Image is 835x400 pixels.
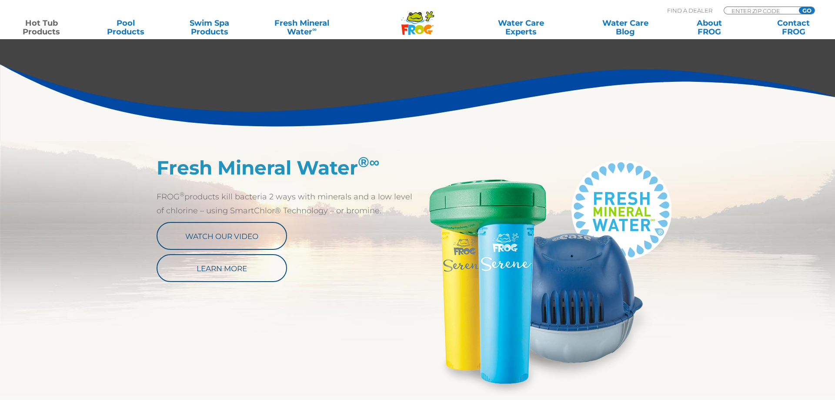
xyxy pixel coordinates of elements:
p: FROG products kill bacteria 2 ways with minerals and a low level of chlorine – using SmartChlor® ... [157,190,417,218]
p: Find A Dealer [667,7,712,14]
input: GO [799,7,815,14]
sup: ∞ [312,26,317,33]
em: ∞ [369,153,380,171]
a: Water CareExperts [468,19,574,36]
a: AboutFROG [677,19,742,36]
a: Swim SpaProducts [177,19,242,36]
a: Watch Our Video [157,222,287,250]
a: Fresh MineralWater∞ [261,19,343,36]
input: Zip Code Form [731,7,789,14]
a: Water CareBlog [593,19,658,36]
a: Learn More [157,254,287,282]
a: ContactFROG [761,19,826,36]
a: PoolProducts [93,19,158,36]
img: Serene_@ease_FMW [417,156,678,396]
h2: Fresh Mineral Water [157,156,417,179]
sup: ® [180,191,184,198]
sup: ® [358,153,380,171]
a: Hot TubProducts [9,19,74,36]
